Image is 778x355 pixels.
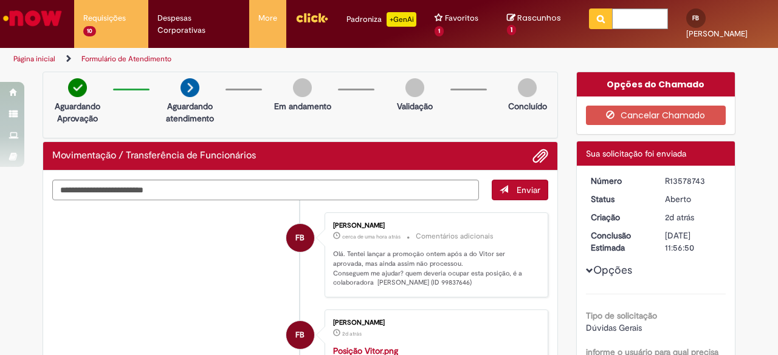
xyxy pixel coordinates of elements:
span: Requisições [83,12,126,24]
dt: Criação [582,211,656,223]
span: FB [295,223,305,252]
time: 29/09/2025 17:56:47 [665,212,694,223]
button: Cancelar Chamado [586,106,726,125]
div: Fernanda Caroline Brito [286,224,314,252]
dt: Conclusão Estimada [582,229,656,254]
div: Fernanda Caroline Brito [286,321,314,349]
div: Aberto [665,193,721,205]
img: click_logo_yellow_360x200.png [295,8,328,27]
span: More [258,12,277,24]
div: Padroniza [346,12,416,27]
span: 2d atrás [665,212,694,223]
span: Favoritos [445,12,478,24]
span: FB [295,320,305,350]
a: Página inicial [13,54,55,64]
span: 1 [507,25,516,36]
span: 10 [83,26,96,36]
p: Aguardando Aprovação [48,100,107,124]
span: [PERSON_NAME] [686,29,748,39]
p: Olá. Tentei lançar a promoção ontem após a do Vitor ser aprovada, mas ainda assim não processou. ... [333,249,535,288]
p: Validação [397,100,433,112]
img: check-circle-green.png [68,78,87,97]
span: 1 [435,26,444,36]
span: FB [692,14,699,22]
button: Enviar [492,180,548,200]
div: [PERSON_NAME] [333,222,535,229]
textarea: Digite sua mensagem aqui... [52,180,479,200]
span: Rascunhos [517,12,561,24]
dt: Status [582,193,656,205]
span: Enviar [517,184,540,195]
h2: Movimentação / Transferência de Funcionários Histórico de tíquete [52,150,256,161]
img: img-circle-grey.png [518,78,537,97]
ul: Trilhas de página [9,48,509,70]
img: img-circle-grey.png [293,78,312,97]
b: Tipo de solicitação [586,310,657,321]
span: 2d atrás [342,330,362,337]
span: cerca de uma hora atrás [342,233,401,240]
p: +GenAi [387,12,416,27]
a: Formulário de Atendimento [81,54,171,64]
dt: Número [582,175,656,187]
small: Comentários adicionais [416,231,494,242]
span: Dúvidas Gerais [586,322,642,333]
button: Adicionar anexos [532,148,548,164]
div: [DATE] 11:56:50 [665,229,721,254]
a: Rascunhos [507,13,571,35]
img: ServiceNow [1,6,64,30]
span: Despesas Corporativas [157,12,240,36]
div: Opções do Chamado [577,72,735,96]
img: arrow-next.png [181,78,199,97]
p: Concluído [508,100,547,112]
div: 29/09/2025 17:56:47 [665,211,721,223]
img: img-circle-grey.png [405,78,424,97]
time: 29/09/2025 17:56:44 [342,330,362,337]
p: Aguardando atendimento [160,100,219,124]
div: [PERSON_NAME] [333,319,535,326]
p: Em andamento [274,100,331,112]
span: Sua solicitação foi enviada [586,148,686,159]
button: Pesquisar [589,8,613,29]
div: R13578743 [665,175,721,187]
